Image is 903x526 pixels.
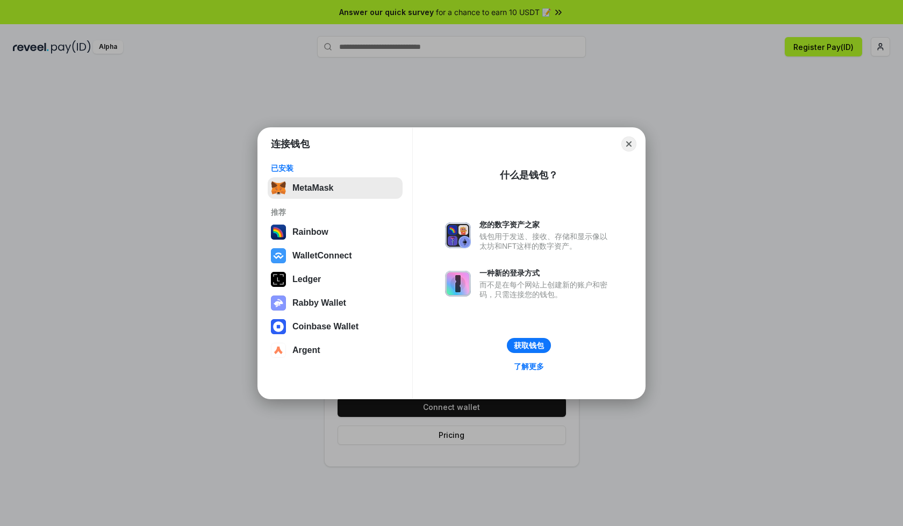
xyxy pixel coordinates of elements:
[479,280,613,299] div: 而不是在每个网站上创建新的账户和密码，只需连接您的钱包。
[271,343,286,358] img: svg+xml,%3Csvg%20width%3D%2228%22%20height%3D%2228%22%20viewBox%3D%220%200%2028%2028%22%20fill%3D...
[445,271,471,297] img: svg+xml,%3Csvg%20xmlns%3D%22http%3A%2F%2Fwww.w3.org%2F2000%2Fsvg%22%20fill%3D%22none%22%20viewBox...
[514,362,544,371] div: 了解更多
[268,269,403,290] button: Ledger
[621,136,636,152] button: Close
[271,181,286,196] img: svg+xml,%3Csvg%20fill%3D%22none%22%20height%3D%2233%22%20viewBox%3D%220%200%2035%2033%22%20width%...
[292,275,321,284] div: Ledger
[292,251,352,261] div: WalletConnect
[479,220,613,229] div: 您的数字资产之家
[268,245,403,266] button: WalletConnect
[271,225,286,240] img: svg+xml,%3Csvg%20width%3D%22120%22%20height%3D%22120%22%20viewBox%3D%220%200%20120%20120%22%20fil...
[268,292,403,314] button: Rabby Wallet
[292,227,328,237] div: Rainbow
[479,232,613,251] div: 钱包用于发送、接收、存储和显示像以太坊和NFT这样的数字资产。
[271,319,286,334] img: svg+xml,%3Csvg%20width%3D%2228%22%20height%3D%2228%22%20viewBox%3D%220%200%2028%2028%22%20fill%3D...
[271,138,310,150] h1: 连接钱包
[271,163,399,173] div: 已安装
[268,221,403,243] button: Rainbow
[271,272,286,287] img: svg+xml,%3Csvg%20xmlns%3D%22http%3A%2F%2Fwww.w3.org%2F2000%2Fsvg%22%20width%3D%2228%22%20height%3...
[514,341,544,350] div: 获取钱包
[271,207,399,217] div: 推荐
[271,296,286,311] img: svg+xml,%3Csvg%20xmlns%3D%22http%3A%2F%2Fwww.w3.org%2F2000%2Fsvg%22%20fill%3D%22none%22%20viewBox...
[271,248,286,263] img: svg+xml,%3Csvg%20width%3D%2228%22%20height%3D%2228%22%20viewBox%3D%220%200%2028%2028%22%20fill%3D...
[292,298,346,308] div: Rabby Wallet
[292,322,359,332] div: Coinbase Wallet
[507,338,551,353] button: 获取钱包
[268,177,403,199] button: MetaMask
[500,169,558,182] div: 什么是钱包？
[479,268,613,278] div: 一种新的登录方式
[292,183,333,193] div: MetaMask
[268,340,403,361] button: Argent
[445,222,471,248] img: svg+xml,%3Csvg%20xmlns%3D%22http%3A%2F%2Fwww.w3.org%2F2000%2Fsvg%22%20fill%3D%22none%22%20viewBox...
[292,345,320,355] div: Argent
[507,359,550,373] a: 了解更多
[268,316,403,337] button: Coinbase Wallet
